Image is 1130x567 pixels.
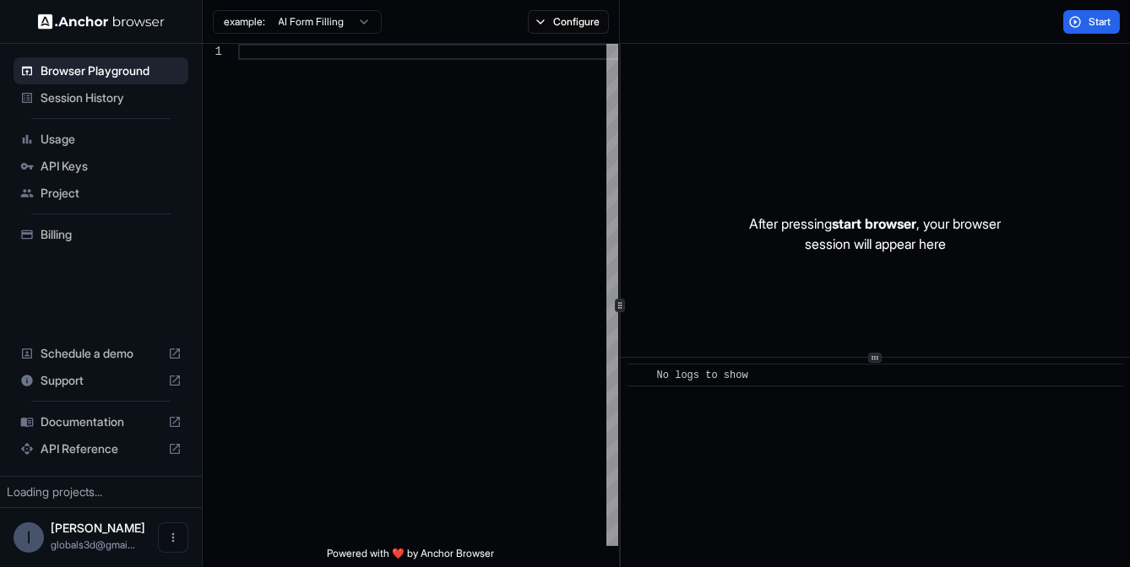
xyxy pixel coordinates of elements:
[203,44,222,60] div: 1
[7,483,195,500] div: Loading projects...
[1063,10,1120,34] button: Start
[657,370,748,381] span: No logs to show
[14,126,188,153] div: Usage
[14,367,188,394] div: Support
[14,57,188,84] div: Browser Playground
[158,522,188,553] button: Open menu
[41,372,161,389] span: Support
[14,221,188,248] div: Billing
[14,522,44,553] div: l
[41,62,182,79] span: Browser Playground
[224,15,265,29] span: example:
[636,367,644,384] span: ​
[832,215,916,232] span: start browser
[41,89,182,106] span: Session History
[14,153,188,180] div: API Keys
[41,185,182,202] span: Project
[41,158,182,175] span: API Keys
[41,345,161,362] span: Schedule a demo
[14,408,188,435] div: Documentation
[749,213,1001,254] p: After pressing , your browser session will appear here
[14,84,188,111] div: Session History
[41,413,161,430] span: Documentation
[41,131,182,148] span: Usage
[41,440,161,457] span: API Reference
[41,226,182,243] span: Billing
[327,547,494,567] span: Powered with ❤️ by Anchor Browser
[38,13,165,30] img: Anchor Logo
[51,521,145,535] span: leon Pilayev
[528,10,610,34] button: Configure
[1089,15,1112,29] span: Start
[14,180,188,207] div: Project
[51,538,135,551] span: globals3d@gmail.com
[14,340,188,367] div: Schedule a demo
[14,435,188,462] div: API Reference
